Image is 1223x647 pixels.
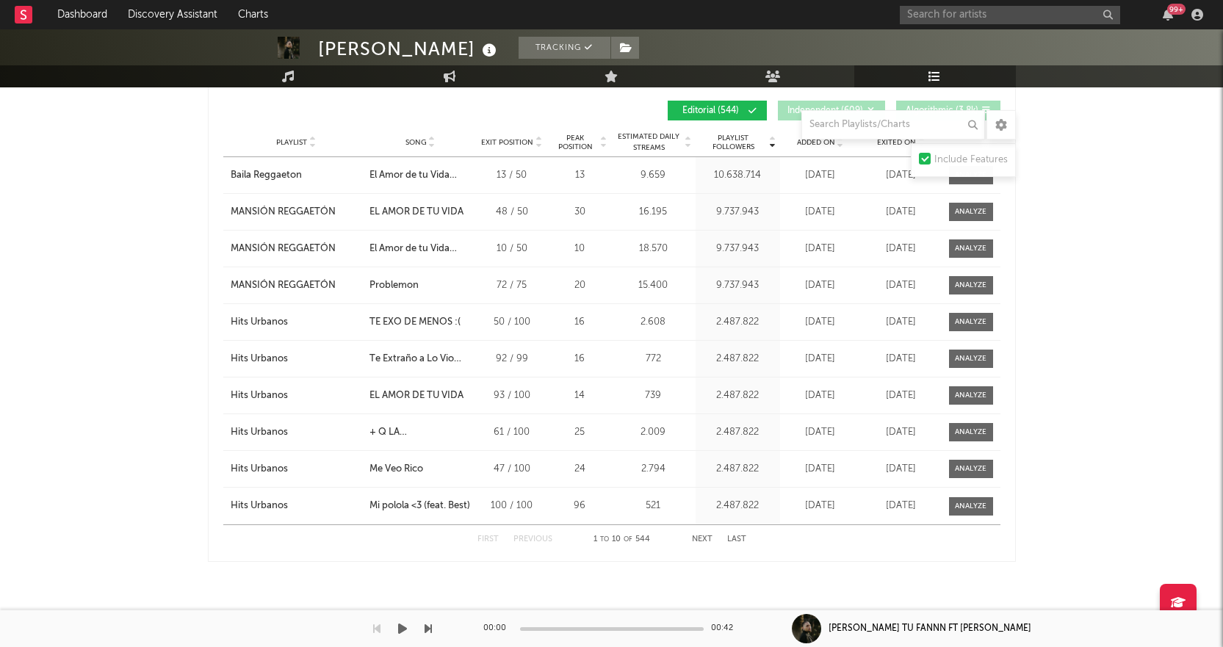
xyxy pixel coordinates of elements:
div: [DATE] [784,499,857,513]
div: 48 / 50 [479,205,545,220]
button: 99+ [1163,9,1173,21]
button: Algorithmic(3.8k) [896,101,1000,120]
div: Baila Reggaeton [231,168,302,183]
div: 24 [552,462,607,477]
div: EL AMOR DE TU VIDA [369,205,463,220]
span: Independent ( 609 ) [787,106,863,115]
a: + Q LA [PERSON_NAME] [369,425,471,440]
div: [DATE] [784,315,857,330]
a: Hits Urbanos [231,462,363,477]
a: Me Veo Rico [369,462,471,477]
div: [DATE] [865,205,938,220]
div: 521 [615,499,692,513]
div: 20 [552,278,607,293]
div: [DATE] [865,388,938,403]
div: 2.487.822 [699,499,776,513]
span: Editorial ( 544 ) [677,106,745,115]
div: 9.737.943 [699,205,776,220]
div: 13 [552,168,607,183]
div: 1 10 544 [582,531,663,549]
div: 18.570 [615,242,692,256]
span: Estimated Daily Streams [615,131,683,153]
div: MANSIÓN REGGAETÓN [231,242,336,256]
div: 2.487.822 [699,352,776,366]
div: MANSIÓN REGGAETÓN [231,278,336,293]
a: Hits Urbanos [231,388,363,403]
div: MANSIÓN REGGAETÓN [231,205,336,220]
div: 72 / 75 [479,278,545,293]
div: Hits Urbanos [231,499,288,513]
div: [DATE] [865,278,938,293]
div: [DATE] [784,388,857,403]
span: Song [405,138,427,147]
button: Last [727,535,746,543]
button: Previous [513,535,552,543]
a: Hits Urbanos [231,425,363,440]
div: 2.487.822 [699,388,776,403]
a: Te Extraño a Lo Vio (feat. Balbi El Chamako, [PERSON_NAME] Fire, Bayriton, [PERSON_NAME], Gringui... [369,352,471,366]
div: [DATE] [784,278,857,293]
button: Independent(609) [778,101,885,120]
div: 92 / 99 [479,352,545,366]
div: 9.737.943 [699,278,776,293]
div: Hits Urbanos [231,315,288,330]
div: [DATE] [865,425,938,440]
div: [DATE] [865,499,938,513]
input: Search Playlists/Charts [801,110,985,140]
div: 16.195 [615,205,692,220]
span: Peak Position [552,134,599,151]
span: Playlist [276,138,307,147]
div: 15.400 [615,278,692,293]
div: [DATE] [784,168,857,183]
div: 30 [552,205,607,220]
div: 9.659 [615,168,692,183]
div: 13 / 50 [479,168,545,183]
div: 16 [552,315,607,330]
div: 2.794 [615,462,692,477]
span: Playlist Followers [699,134,768,151]
div: 16 [552,352,607,366]
div: 99 + [1167,4,1186,15]
a: El Amor de tu Vida (feat. [PERSON_NAME] & Best) - Remix [369,168,471,183]
span: Algorithmic ( 3.8k ) [906,106,978,115]
div: Include Features [934,151,1008,169]
div: 2.487.822 [699,462,776,477]
div: 47 / 100 [479,462,545,477]
a: Baila Reggaeton [231,168,363,183]
div: 10.638.714 [699,168,776,183]
a: MANSIÓN REGGAETÓN [231,205,363,220]
div: Hits Urbanos [231,388,288,403]
div: 772 [615,352,692,366]
button: First [477,535,499,543]
div: 100 / 100 [479,499,545,513]
div: 14 [552,388,607,403]
div: 2.608 [615,315,692,330]
div: [DATE] [784,205,857,220]
a: MANSIÓN REGGAETÓN [231,278,363,293]
div: Me Veo Rico [369,462,423,477]
div: [DATE] [784,352,857,366]
a: TE EXO DE MENOS :( [369,315,471,330]
div: 10 / 50 [479,242,545,256]
div: 2.487.822 [699,425,776,440]
span: to [600,536,609,543]
div: Problemon [369,278,419,293]
span: Exited On [877,138,916,147]
div: [DATE] [784,425,857,440]
div: 10 [552,242,607,256]
button: Next [692,535,712,543]
div: [DATE] [865,352,938,366]
div: 50 / 100 [479,315,545,330]
div: [DATE] [784,242,857,256]
div: [DATE] [865,462,938,477]
div: 61 / 100 [479,425,545,440]
a: Hits Urbanos [231,352,363,366]
a: EL AMOR DE TU VIDA [369,388,471,403]
div: Hits Urbanos [231,425,288,440]
a: El Amor de tu Vida (feat. [PERSON_NAME] & Best) - Remix [369,242,471,256]
div: 9.737.943 [699,242,776,256]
